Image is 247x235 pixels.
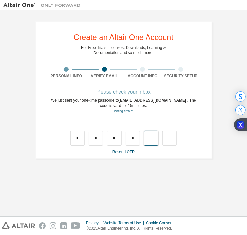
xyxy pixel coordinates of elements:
div: Verify Email [85,73,124,79]
img: instagram.svg [50,222,56,229]
div: For Free Trials, Licenses, Downloads, Learning & Documentation and so much more. [81,45,166,55]
div: Personal Info [47,73,86,79]
span: [EMAIL_ADDRESS][DOMAIN_NAME] [119,98,187,103]
div: Website Terms of Use [103,221,146,226]
p: © 2025 Altair Engineering, Inc. All Rights Reserved. [86,226,177,231]
a: Go back to the registration form [114,109,133,113]
div: Please check your inbox [47,90,200,94]
div: Account Info [124,73,162,79]
div: Security Setup [162,73,200,79]
a: Resend OTP [112,150,135,154]
img: linkedin.svg [60,222,67,229]
img: youtube.svg [71,222,80,229]
div: Cookie Consent [146,221,177,226]
div: We just sent your one-time passcode to . The code is valid for 15 minutes. [47,98,200,114]
img: Altair One [3,2,84,8]
div: Privacy [86,221,103,226]
div: Create an Altair One Account [74,33,174,41]
img: facebook.svg [39,222,46,229]
img: altair_logo.svg [2,222,35,229]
